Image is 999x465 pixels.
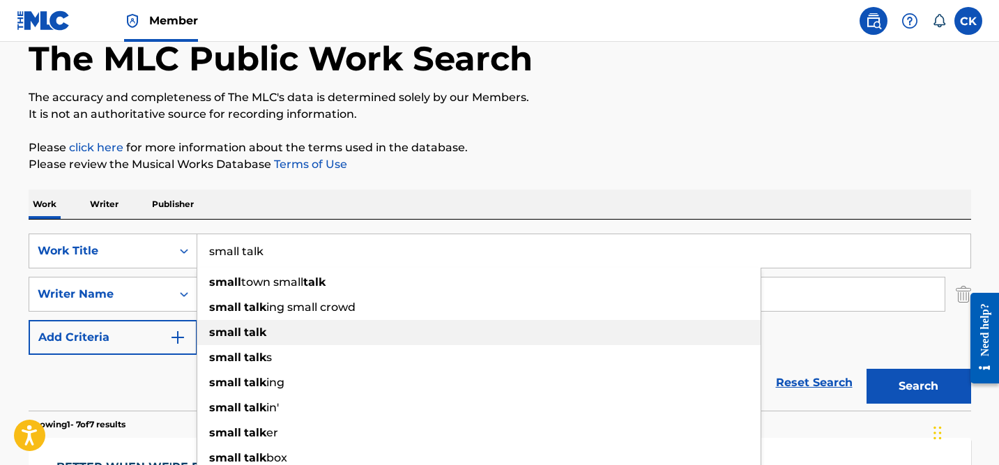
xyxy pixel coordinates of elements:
p: Please for more information about the terms used in the database. [29,139,971,156]
span: ing small crowd [266,300,356,314]
strong: small [209,451,241,464]
img: search [865,13,882,29]
a: Public Search [860,7,887,35]
img: Top Rightsholder [124,13,141,29]
img: help [901,13,918,29]
strong: small [209,426,241,439]
strong: talk [244,300,266,314]
p: Please review the Musical Works Database [29,156,971,173]
p: The accuracy and completeness of The MLC's data is determined solely by our Members. [29,89,971,106]
div: User Menu [954,7,982,35]
strong: small [209,401,241,414]
strong: talk [244,401,266,414]
strong: talk [244,326,266,339]
div: Writer Name [38,286,163,303]
span: ing [266,376,284,389]
strong: small [209,376,241,389]
div: Work Title [38,243,163,259]
strong: talk [244,451,266,464]
strong: talk [244,376,266,389]
p: Work [29,190,61,219]
strong: small [209,326,241,339]
div: Help [896,7,924,35]
img: 9d2ae6d4665cec9f34b9.svg [169,329,186,346]
strong: talk [244,426,266,439]
form: Search Form [29,234,971,411]
img: MLC Logo [17,10,70,31]
p: Showing 1 - 7 of 7 results [29,418,125,431]
a: Reset Search [769,367,860,398]
button: Add Criteria [29,320,197,355]
strong: talk [303,275,326,289]
a: Terms of Use [271,158,347,171]
span: box [266,451,287,464]
p: Writer [86,190,123,219]
img: Delete Criterion [956,277,971,312]
a: click here [69,141,123,154]
span: in' [266,401,279,414]
span: Member [149,13,198,29]
span: town small [241,275,303,289]
strong: small [209,300,241,314]
p: It is not an authoritative source for recording information. [29,106,971,123]
iframe: Resource Center [960,282,999,394]
strong: small [209,351,241,364]
iframe: Chat Widget [929,398,999,465]
button: Search [867,369,971,404]
div: Drag [933,412,942,454]
strong: small [209,275,241,289]
span: er [266,426,278,439]
h1: The MLC Public Work Search [29,38,533,79]
strong: talk [244,351,266,364]
p: Publisher [148,190,198,219]
span: s [266,351,272,364]
div: Notifications [932,14,946,28]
